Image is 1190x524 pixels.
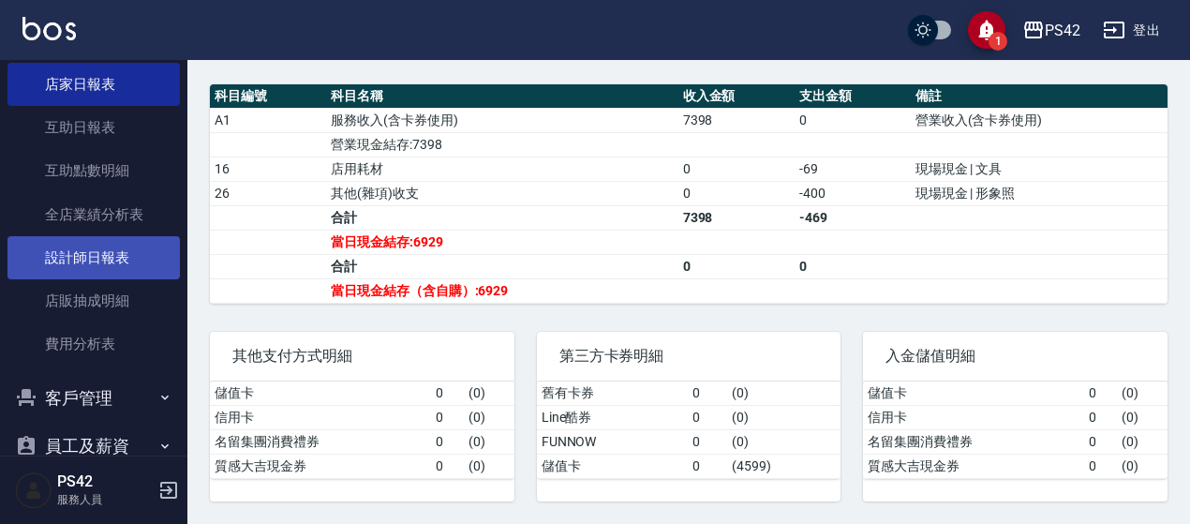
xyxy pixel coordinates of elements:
[968,11,1005,49] button: save
[7,149,180,192] a: 互助點數明細
[326,278,678,303] td: 當日現金結存（含自購）:6929
[727,454,840,478] td: ( 4599 )
[464,382,514,406] td: ( 0 )
[210,108,326,132] td: A1
[911,181,1168,205] td: 現場現金 | 形象照
[795,84,911,109] th: 支出金額
[7,279,180,322] a: 店販抽成明細
[1045,19,1080,42] div: PS42
[7,322,180,366] a: 費用分析表
[7,374,180,423] button: 客戶管理
[326,205,678,230] td: 合計
[688,382,727,406] td: 0
[688,454,727,478] td: 0
[210,382,514,479] table: a dense table
[795,254,911,278] td: 0
[911,157,1168,181] td: 現場現金 | 文具
[688,429,727,454] td: 0
[863,454,1084,478] td: 質感大吉現金券
[431,429,464,454] td: 0
[863,382,1084,406] td: 儲值卡
[210,84,326,109] th: 科目編號
[727,429,840,454] td: ( 0 )
[464,405,514,429] td: ( 0 )
[1084,405,1117,429] td: 0
[795,108,911,132] td: 0
[678,108,795,132] td: 7398
[326,157,678,181] td: 店用耗材
[795,205,911,230] td: -469
[678,84,795,109] th: 收入金額
[795,157,911,181] td: -69
[1117,429,1168,454] td: ( 0 )
[326,254,678,278] td: 合計
[326,84,678,109] th: 科目名稱
[1015,11,1088,50] button: PS42
[57,472,153,491] h5: PS42
[885,347,1145,366] span: 入金儲值明細
[431,405,464,429] td: 0
[431,382,464,406] td: 0
[1084,382,1117,406] td: 0
[210,405,431,429] td: 信用卡
[7,236,180,279] a: 設計師日報表
[727,405,840,429] td: ( 0 )
[863,405,1084,429] td: 信用卡
[15,472,52,509] img: Person
[678,157,795,181] td: 0
[537,454,688,478] td: 儲值卡
[326,108,678,132] td: 服務收入(含卡券使用)
[1084,454,1117,478] td: 0
[537,382,841,479] table: a dense table
[863,429,1084,454] td: 名留集團消費禮券
[1117,382,1168,406] td: ( 0 )
[326,230,678,254] td: 當日現金結存:6929
[1095,13,1168,48] button: 登出
[326,181,678,205] td: 其他(雜項)收支
[7,63,180,106] a: 店家日報表
[232,347,492,366] span: 其他支付方式明細
[326,132,678,157] td: 營業現金結存:7398
[7,422,180,471] button: 員工及薪資
[795,181,911,205] td: -400
[727,382,840,406] td: ( 0 )
[911,84,1168,109] th: 備註
[678,181,795,205] td: 0
[22,17,76,40] img: Logo
[688,405,727,429] td: 0
[678,205,795,230] td: 7398
[678,254,795,278] td: 0
[537,429,688,454] td: FUNNOW
[537,405,688,429] td: Line酷券
[210,454,431,478] td: 質感大吉現金券
[911,108,1168,132] td: 營業收入(含卡券使用)
[1084,429,1117,454] td: 0
[7,193,180,236] a: 全店業績分析表
[464,429,514,454] td: ( 0 )
[210,84,1168,304] table: a dense table
[1117,405,1168,429] td: ( 0 )
[863,382,1168,479] table: a dense table
[210,382,431,406] td: 儲值卡
[559,347,819,366] span: 第三方卡券明細
[537,382,688,406] td: 舊有卡券
[1117,454,1168,478] td: ( 0 )
[464,454,514,478] td: ( 0 )
[7,106,180,149] a: 互助日報表
[210,157,326,181] td: 16
[989,32,1007,51] span: 1
[210,181,326,205] td: 26
[57,491,153,508] p: 服務人員
[431,454,464,478] td: 0
[210,429,431,454] td: 名留集團消費禮券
